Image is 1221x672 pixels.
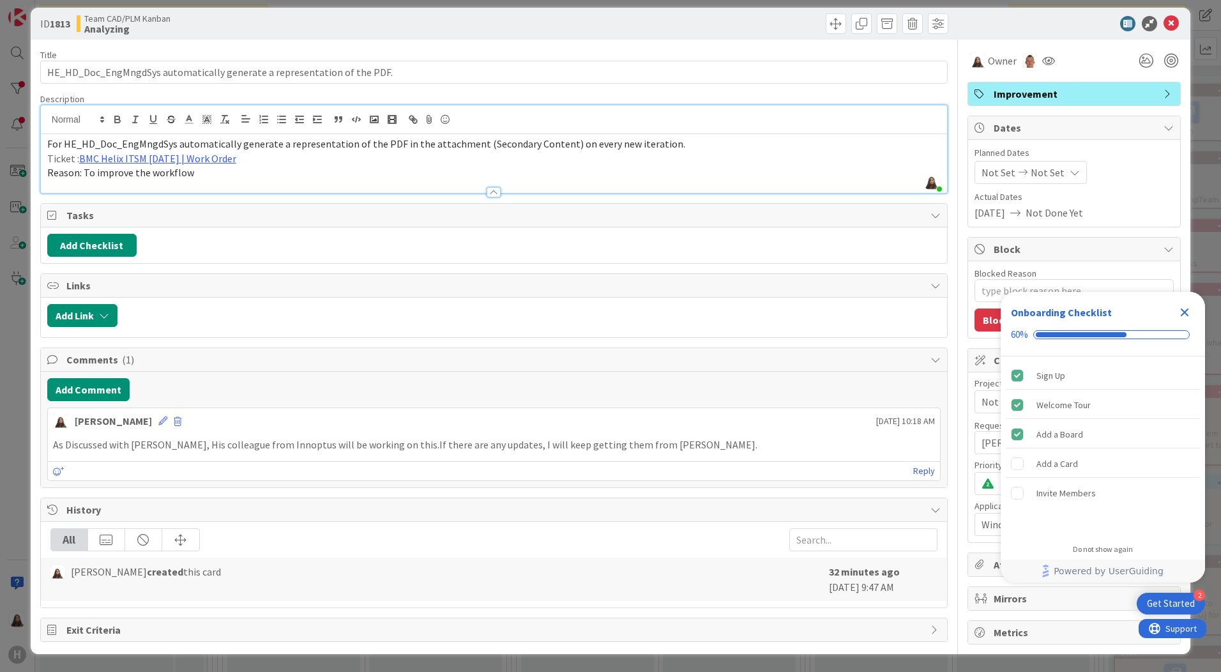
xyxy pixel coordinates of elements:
[40,61,948,84] input: type card name here...
[75,413,152,429] div: [PERSON_NAME]
[47,304,118,327] button: Add Link
[829,564,937,595] div: [DATE] 9:47 AM
[1026,205,1083,220] span: Not Done Yet
[79,152,236,165] a: BMC Helix ITSM [DATE] | Work Order
[829,565,900,578] b: 32 minutes ago
[40,16,70,31] span: ID
[975,146,1174,160] span: Planned Dates
[51,529,88,551] div: All
[975,461,1174,470] div: Priority
[27,2,58,17] span: Support
[147,565,183,578] b: created
[789,528,937,551] input: Search...
[47,166,194,179] span: Reason: To improve the workflow
[1023,54,1037,68] img: TJ
[994,241,1157,257] span: Block
[1006,479,1200,507] div: Invite Members is incomplete.
[66,622,924,638] span: Exit Criteria
[47,151,941,166] p: Ticket :
[122,353,134,366] span: ( 1 )
[1073,544,1133,554] div: Do not show again
[1001,292,1205,583] div: Checklist Container
[994,591,1157,606] span: Mirrors
[982,393,1145,411] span: Not Set
[53,438,935,452] p: As Discussed with [PERSON_NAME], His colleague from Innoptus will be working on this.If there are...
[1031,165,1065,180] span: Not Set
[876,415,935,428] span: [DATE] 10:18 AM
[1006,391,1200,419] div: Welcome Tour is complete.
[1006,420,1200,448] div: Add a Board is complete.
[1194,590,1205,601] div: 2
[66,352,924,367] span: Comments
[50,17,70,30] b: 1813
[988,53,1017,68] span: Owner
[50,565,64,579] img: KM
[982,165,1015,180] span: Not Set
[47,378,130,401] button: Add Comment
[66,208,924,223] span: Tasks
[994,625,1157,640] span: Metrics
[66,278,924,293] span: Links
[1001,560,1205,583] div: Footer
[1001,356,1205,536] div: Checklist items
[975,379,1174,388] div: Project
[1036,368,1065,383] div: Sign Up
[923,172,941,190] img: DgKIAU5DK9CW91CGzAAdOQy4yew5ohpQ.jpeg
[994,557,1157,572] span: Attachments
[994,353,1157,368] span: Custom Fields
[1147,597,1195,610] div: Get Started
[970,53,985,68] img: KM
[47,137,685,150] span: For HE_HD_Doc_EngMngdSys automatically generate a representation of the PDF in the attachment (Se...
[982,517,1151,532] span: Windchill
[1006,362,1200,390] div: Sign Up is complete.
[1174,302,1195,323] div: Close Checklist
[1137,593,1205,615] div: Open Get Started checklist, remaining modules: 2
[1036,427,1083,442] div: Add a Board
[53,413,68,429] img: KM
[975,205,1005,220] span: [DATE]
[1054,563,1164,579] span: Powered by UserGuiding
[47,234,137,257] button: Add Checklist
[1011,329,1028,340] div: 60%
[1011,305,1112,320] div: Onboarding Checklist
[994,86,1157,102] span: Improvement
[975,420,1015,431] label: Requester
[1036,456,1078,471] div: Add a Card
[84,13,171,24] span: Team CAD/PLM Kanban
[1006,450,1200,478] div: Add a Card is incomplete.
[84,24,171,34] b: Analyzing
[975,190,1174,204] span: Actual Dates
[975,309,1018,332] button: Block
[66,502,924,517] span: History
[71,564,221,579] span: [PERSON_NAME] this card
[994,120,1157,135] span: Dates
[913,463,935,479] a: Reply
[975,501,1174,510] div: Application (CAD/PLM)
[40,49,57,61] label: Title
[1036,485,1096,501] div: Invite Members
[40,93,84,105] span: Description
[975,268,1036,279] label: Blocked Reason
[1011,329,1195,340] div: Checklist progress: 60%
[1007,560,1199,583] a: Powered by UserGuiding
[1036,397,1091,413] div: Welcome Tour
